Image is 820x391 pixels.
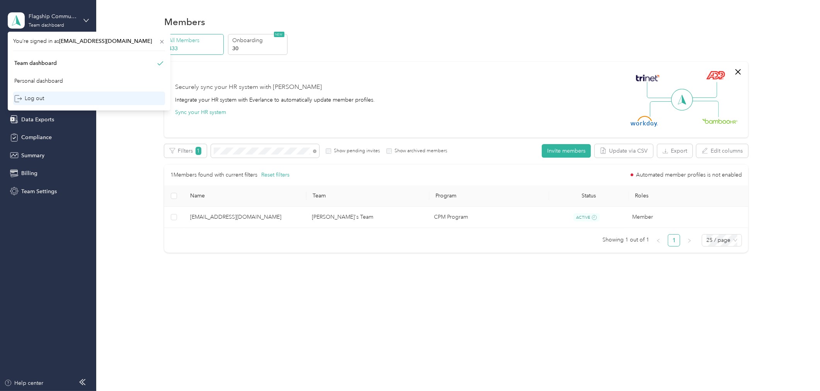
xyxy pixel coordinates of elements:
span: [EMAIL_ADDRESS][DOMAIN_NAME] [190,213,300,221]
button: Invite members [542,144,591,158]
button: Reset filters [262,171,290,179]
div: Integrate your HR system with Everlance to automatically update member profiles. [175,96,375,104]
span: right [687,238,692,243]
span: 25 / page [706,235,737,246]
p: All Members [169,36,221,44]
button: Export [657,144,692,158]
img: Line Left Down [650,101,677,117]
h1: Members [164,18,205,26]
label: Show pending invites [331,148,380,155]
img: BambooHR [702,118,738,124]
span: Team Settings [21,187,57,195]
span: left [656,238,661,243]
span: [EMAIL_ADDRESS][DOMAIN_NAME] [59,38,152,44]
li: 1 [668,234,680,246]
span: Showing 1 out of 1 [602,234,649,246]
button: Edit columns [696,144,748,158]
div: Team dashboard [29,23,64,28]
img: Workday [631,116,658,127]
div: Flagship Communities [29,12,77,20]
button: Filters1 [164,144,207,158]
img: Line Right Down [692,101,719,117]
span: Name [190,192,301,199]
li: Previous Page [652,234,665,246]
th: Name [184,185,307,207]
div: Securely sync your HR system with [PERSON_NAME] [175,83,322,92]
div: Log out [14,94,44,102]
td: abrantley@flagshipcommunities.com [184,207,306,228]
img: ADP [706,71,725,80]
span: Compliance [21,133,52,141]
img: Trinet [634,73,661,83]
img: Line Right Up [690,82,717,98]
button: Help center [4,379,44,387]
iframe: Everlance-gr Chat Button Frame [777,348,820,391]
li: Next Page [683,234,696,246]
td: CPM Program [428,207,547,228]
span: Automated member profiles is not enabled [636,172,742,178]
button: right [683,234,696,246]
button: Sync your HR system [175,108,226,116]
img: Line Left Up [647,82,674,99]
p: 1 Members found with current filters [170,171,257,179]
th: Team [306,185,429,207]
span: ACTIVE [573,213,600,221]
div: Personal dashboard [14,77,63,85]
p: Onboarding [232,36,285,44]
td: Member [626,207,748,228]
th: Status [549,185,629,207]
th: Program [429,185,549,207]
a: 1 [668,235,680,246]
th: Roles [629,185,752,207]
span: You’re signed in as [13,37,165,45]
td: Jerri's Team [306,207,428,228]
button: left [652,234,665,246]
div: Team dashboard [14,59,57,67]
label: Show archived members [392,148,447,155]
p: 433 [169,44,221,53]
span: NEW [274,32,284,37]
span: 1 [196,147,201,155]
div: Page Size [702,234,742,246]
span: Billing [21,169,37,177]
span: Summary [21,151,44,160]
p: 30 [232,44,285,53]
button: Update via CSV [595,144,653,158]
span: Data Exports [21,116,54,124]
